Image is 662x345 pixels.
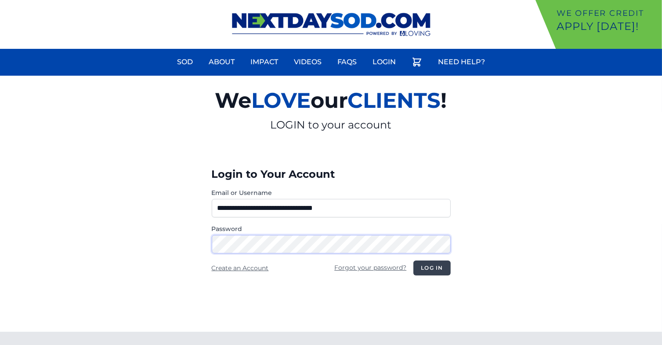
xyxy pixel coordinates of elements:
a: Login [367,51,401,73]
a: Sod [172,51,198,73]
a: Need Help? [433,51,490,73]
h3: Login to Your Account [212,167,451,181]
span: CLIENTS [348,88,441,113]
p: We offer Credit [557,7,658,19]
a: Create an Account [212,264,269,272]
a: FAQs [332,51,362,73]
a: Forgot your password? [334,264,406,272]
h2: We our ! [113,83,549,118]
label: Password [212,224,451,233]
a: About [203,51,240,73]
p: Apply [DATE]! [557,19,658,33]
a: Videos [289,51,327,73]
a: Impact [245,51,283,73]
label: Email or Username [212,188,451,197]
p: LOGIN to your account [113,118,549,132]
button: Log in [413,261,450,275]
span: LOVE [252,88,311,113]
